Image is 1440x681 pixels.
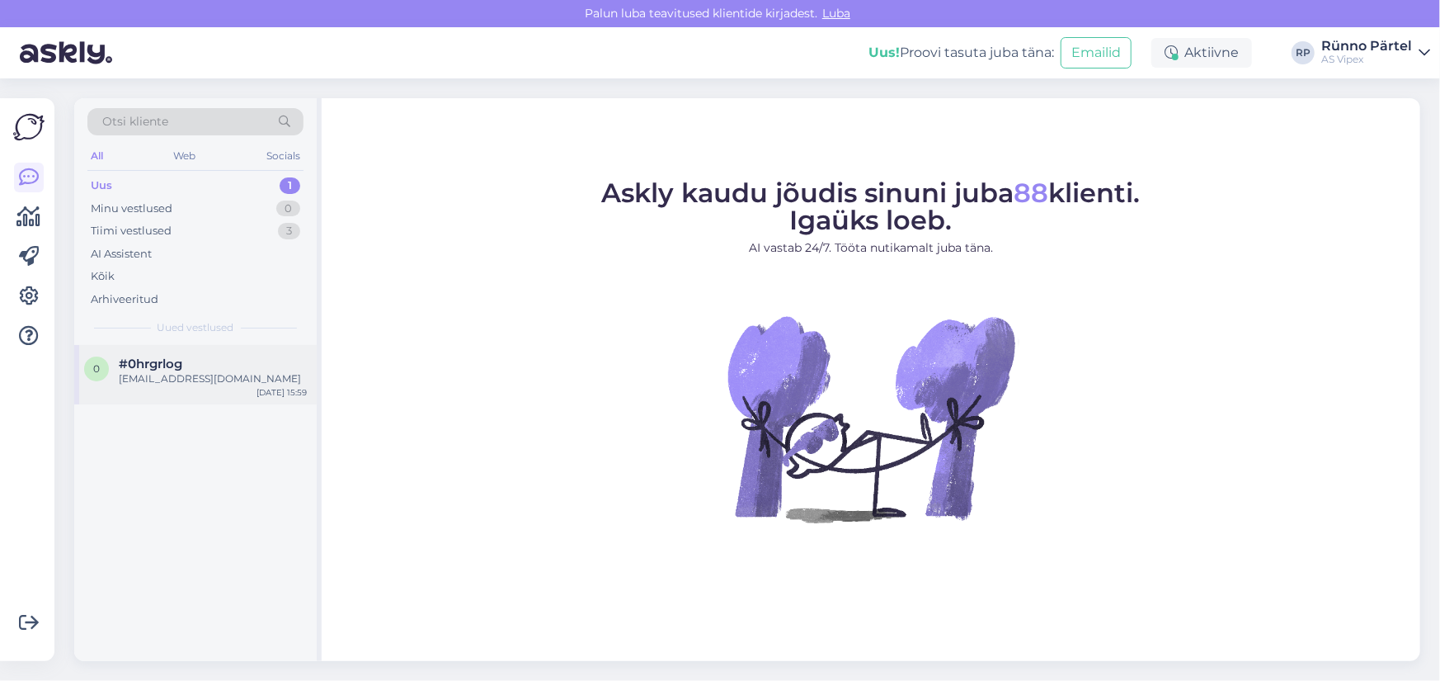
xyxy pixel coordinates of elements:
[13,111,45,143] img: Askly Logo
[1321,40,1412,53] div: Rünno Pärtel
[91,223,172,239] div: Tiimi vestlused
[1151,38,1252,68] div: Aktiivne
[119,371,307,386] div: [EMAIL_ADDRESS][DOMAIN_NAME]
[276,201,300,217] div: 0
[1014,177,1049,209] span: 88
[1292,41,1315,64] div: RP
[256,386,307,399] div: [DATE] 15:59
[1321,53,1412,66] div: AS Vipex
[263,145,304,167] div: Socials
[91,201,172,217] div: Minu vestlused
[602,239,1141,257] p: AI vastab 24/7. Tööta nutikamalt juba täna.
[91,246,152,262] div: AI Assistent
[171,145,200,167] div: Web
[1321,40,1430,66] a: Rünno PärtelAS Vipex
[817,6,855,21] span: Luba
[91,268,115,285] div: Kõik
[91,177,112,194] div: Uus
[102,113,168,130] span: Otsi kliente
[119,357,182,371] span: #0hrgrlog
[280,177,300,194] div: 1
[1061,37,1132,69] button: Emailid
[602,177,1141,236] span: Askly kaudu jõudis sinuni juba klienti. Igaüks loeb.
[87,145,106,167] div: All
[93,362,100,375] span: 0
[278,223,300,239] div: 3
[158,320,234,335] span: Uued vestlused
[868,45,900,60] b: Uus!
[868,43,1054,63] div: Proovi tasuta juba täna:
[722,270,1019,567] img: No Chat active
[91,291,158,308] div: Arhiveeritud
